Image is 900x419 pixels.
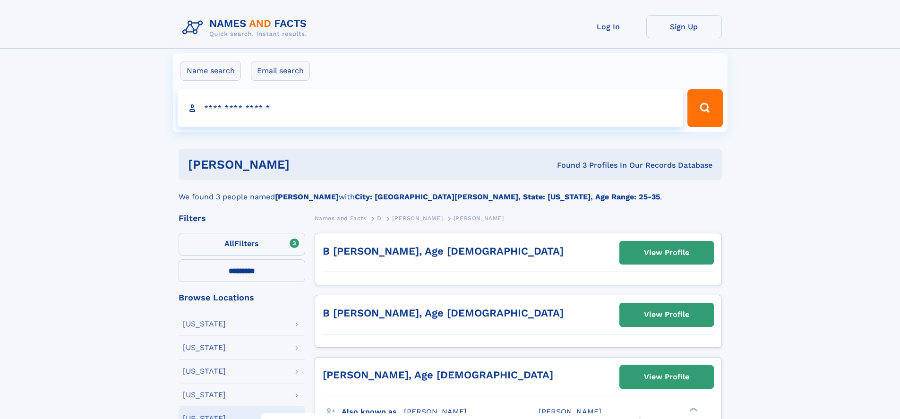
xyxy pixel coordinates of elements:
span: D [377,215,382,222]
span: [PERSON_NAME] [539,407,601,416]
a: Names and Facts [315,212,367,224]
label: Filters [179,233,305,256]
h1: [PERSON_NAME] [188,159,423,171]
div: [US_STATE] [183,368,226,375]
div: We found 3 people named with . [179,180,722,203]
div: [US_STATE] [183,344,226,351]
a: D [377,212,382,224]
div: View Profile [644,242,689,264]
label: Email search [251,61,310,81]
span: All [224,239,234,248]
span: [PERSON_NAME] [454,215,504,222]
a: B [PERSON_NAME], Age [DEMOGRAPHIC_DATA] [323,245,564,257]
a: Log In [571,15,646,38]
span: [PERSON_NAME] [404,407,467,416]
b: [PERSON_NAME] [275,192,339,201]
img: Logo Names and Facts [179,15,315,41]
div: Filters [179,214,305,222]
div: Browse Locations [179,293,305,302]
a: View Profile [620,303,713,326]
div: Found 3 Profiles In Our Records Database [423,160,712,171]
b: City: [GEOGRAPHIC_DATA][PERSON_NAME], State: [US_STATE], Age Range: 25-35 [355,192,660,201]
label: Name search [180,61,241,81]
a: View Profile [620,241,713,264]
button: Search Button [687,89,722,127]
div: View Profile [644,304,689,325]
a: Sign Up [646,15,722,38]
input: search input [178,89,684,127]
div: ❯ [687,407,698,413]
a: View Profile [620,366,713,388]
a: [PERSON_NAME], Age [DEMOGRAPHIC_DATA] [323,369,553,381]
div: [US_STATE] [183,320,226,328]
a: [PERSON_NAME] [392,212,443,224]
div: [US_STATE] [183,391,226,399]
div: View Profile [644,366,689,388]
span: [PERSON_NAME] [392,215,443,222]
a: B [PERSON_NAME], Age [DEMOGRAPHIC_DATA] [323,307,564,319]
